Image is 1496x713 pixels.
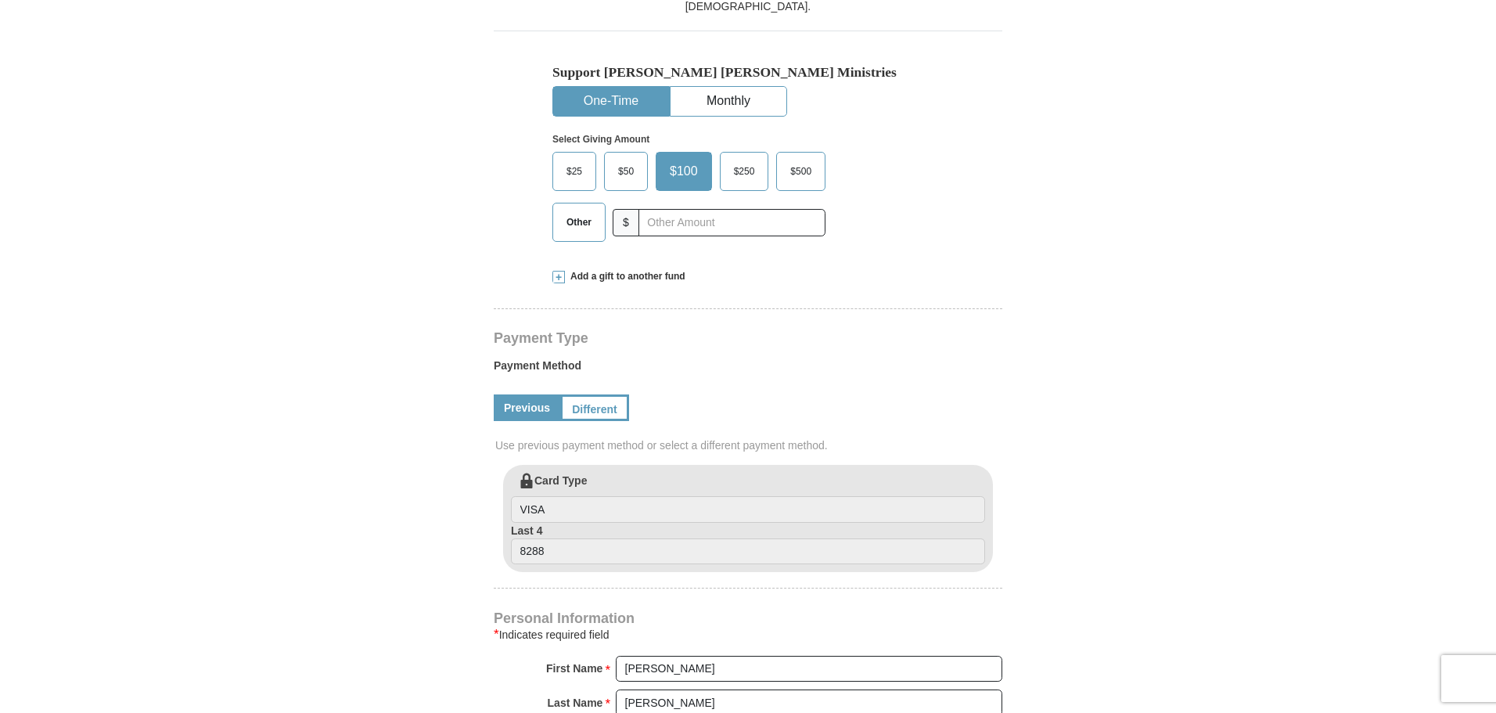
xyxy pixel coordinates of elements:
input: Card Type [511,496,985,523]
a: Different [560,394,629,421]
span: Use previous payment method or select a different payment method. [495,438,1004,453]
input: Last 4 [511,538,985,565]
span: $250 [726,160,763,183]
label: Payment Method [494,358,1002,381]
a: Previous [494,394,560,421]
input: Other Amount [638,209,825,236]
div: Indicates required field [494,625,1002,644]
h4: Personal Information [494,612,1002,625]
span: Add a gift to another fund [565,270,685,283]
button: One-Time [553,87,669,116]
span: $100 [662,160,706,183]
h5: Support [PERSON_NAME] [PERSON_NAME] Ministries [552,64,944,81]
button: Monthly [671,87,786,116]
span: $25 [559,160,590,183]
strong: First Name [546,657,602,679]
label: Last 4 [511,523,985,565]
span: $500 [782,160,819,183]
span: Other [559,211,599,234]
span: $ [613,209,639,236]
h4: Payment Type [494,332,1002,344]
span: $50 [610,160,642,183]
label: Card Type [511,473,985,523]
strong: Select Giving Amount [552,134,649,145]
